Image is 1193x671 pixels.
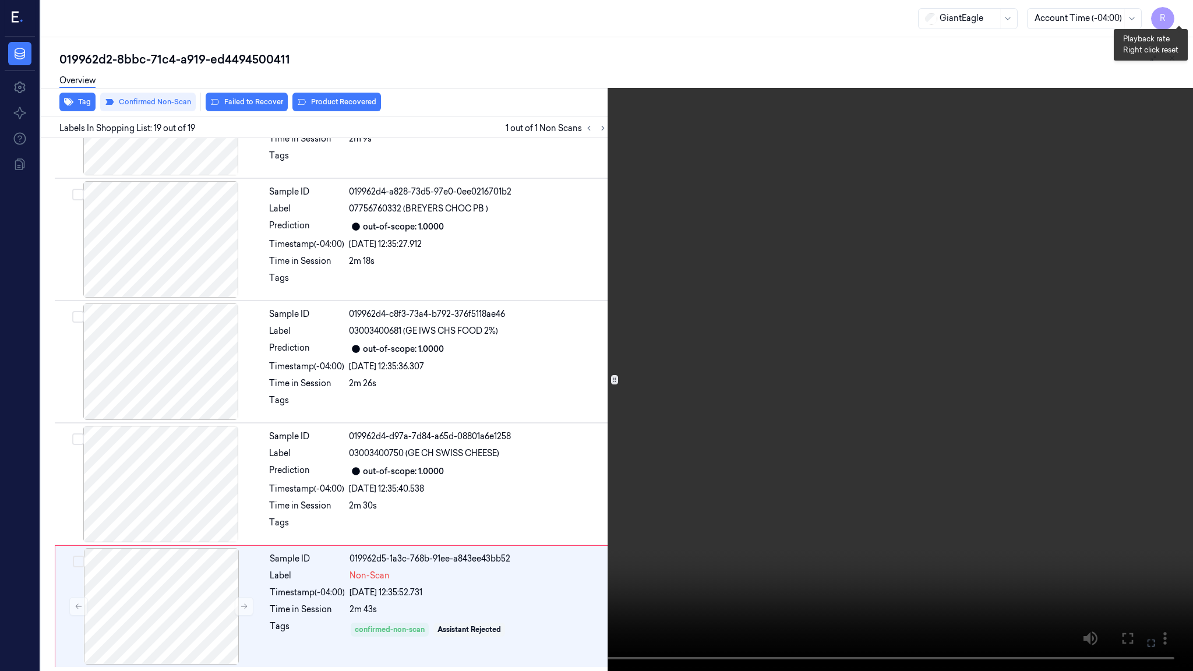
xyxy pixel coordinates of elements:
[269,186,344,198] div: Sample ID
[350,587,607,599] div: [DATE] 12:35:52.731
[269,133,344,145] div: Time in Session
[59,122,195,135] span: Labels In Shopping List: 19 out of 19
[349,447,499,460] span: 03003400750 (GE CH SWISS CHEESE)
[349,133,608,145] div: 2m 9s
[349,361,608,373] div: [DATE] 12:35:36.307
[59,51,1184,68] div: 019962d2-8bbc-71c4-a919-ed4494500411
[349,377,608,390] div: 2m 26s
[349,500,608,512] div: 2m 30s
[349,186,608,198] div: 019962d4-a828-73d5-97e0-0ee0216701b2
[269,500,344,512] div: Time in Session
[269,447,344,460] div: Label
[59,93,96,111] button: Tag
[292,93,381,111] button: Product Recovered
[350,603,607,616] div: 2m 43s
[269,325,344,337] div: Label
[269,464,344,478] div: Prediction
[270,603,345,616] div: Time in Session
[73,556,84,567] button: Select row
[269,238,344,250] div: Timestamp (-04:00)
[269,394,344,413] div: Tags
[269,255,344,267] div: Time in Session
[269,361,344,373] div: Timestamp (-04:00)
[269,483,344,495] div: Timestamp (-04:00)
[269,220,344,234] div: Prediction
[349,483,608,495] div: [DATE] 12:35:40.538
[270,587,345,599] div: Timestamp (-04:00)
[269,342,344,356] div: Prediction
[349,255,608,267] div: 2m 18s
[437,624,501,635] div: Assistant Rejected
[72,311,84,323] button: Select row
[270,570,345,582] div: Label
[269,308,344,320] div: Sample ID
[269,272,344,291] div: Tags
[100,93,196,111] button: Confirmed Non-Scan
[269,517,344,535] div: Tags
[349,308,608,320] div: 019962d4-c8f3-73a4-b792-376f5118ae46
[349,430,608,443] div: 019962d4-d97a-7d84-a65d-08801a6e1258
[72,433,84,445] button: Select row
[270,620,345,639] div: Tags
[363,343,444,355] div: out-of-scope: 1.0000
[269,430,344,443] div: Sample ID
[269,150,344,168] div: Tags
[350,553,607,565] div: 019962d5-1a3c-768b-91ee-a843ee43bb52
[349,203,488,215] span: 07756760332 (BREYERS CHOC PB )
[72,189,84,200] button: Select row
[270,553,345,565] div: Sample ID
[350,570,390,582] span: Non-Scan
[59,75,96,88] a: Overview
[349,238,608,250] div: [DATE] 12:35:27.912
[349,325,498,337] span: 03003400681 (GE IWS CHS FOOD 2%)
[363,465,444,478] div: out-of-scope: 1.0000
[506,121,610,135] span: 1 out of 1 Non Scans
[1151,7,1174,30] button: R
[206,93,288,111] button: Failed to Recover
[269,377,344,390] div: Time in Session
[363,221,444,233] div: out-of-scope: 1.0000
[355,624,425,635] div: confirmed-non-scan
[269,203,344,215] div: Label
